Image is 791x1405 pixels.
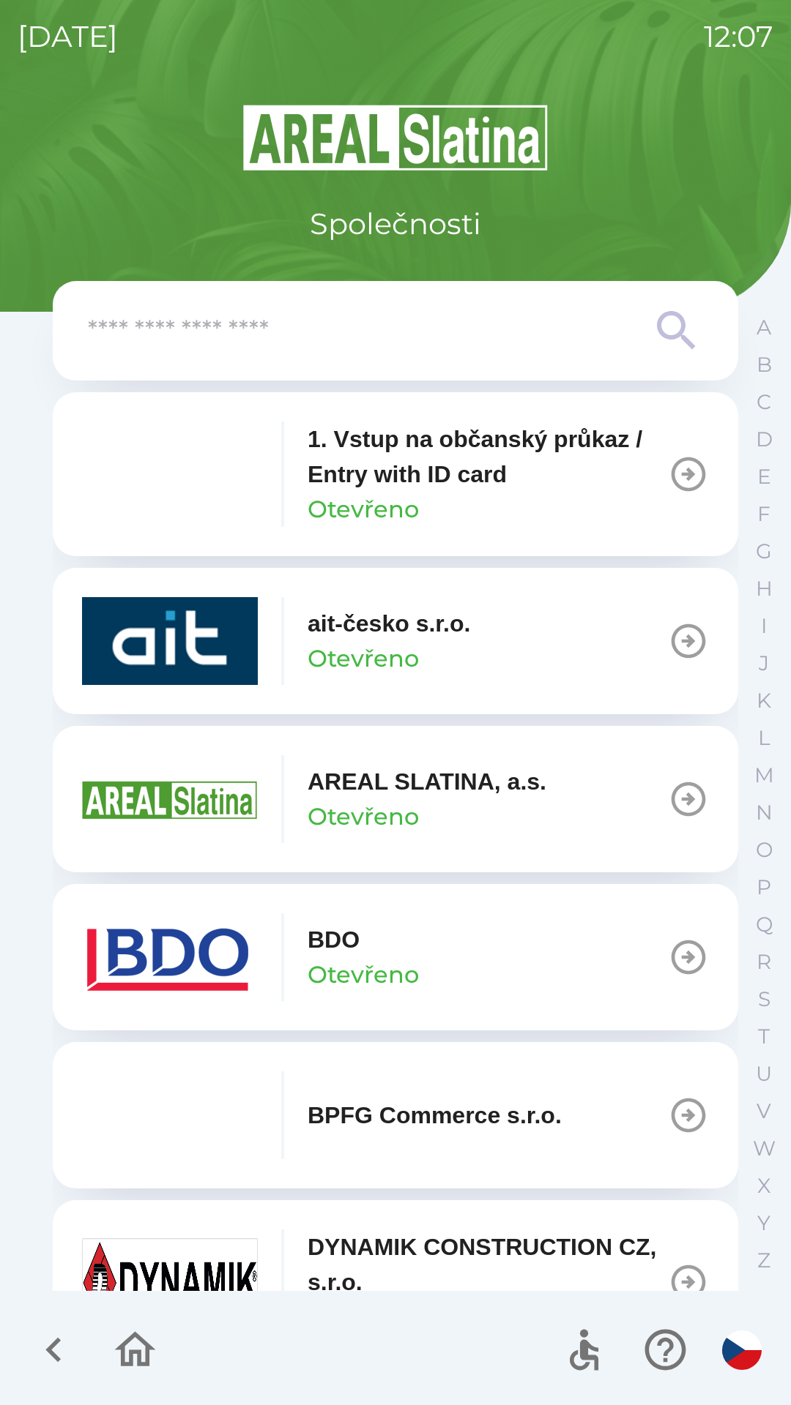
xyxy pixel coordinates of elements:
[82,1071,258,1159] img: f3b1b367-54a7-43c8-9d7e-84e812667233.png
[308,922,360,957] p: BDO
[746,906,782,943] button: Q
[756,912,773,937] p: Q
[757,688,771,713] p: K
[746,831,782,869] button: O
[757,501,770,527] p: F
[757,949,771,975] p: R
[746,794,782,831] button: N
[82,755,258,843] img: aad3f322-fb90-43a2-be23-5ead3ef36ce5.png
[746,1130,782,1167] button: W
[761,613,767,639] p: I
[754,763,774,788] p: M
[746,495,782,533] button: F
[308,1098,562,1133] p: BPFG Commerce s.r.o.
[757,389,771,415] p: C
[746,1204,782,1242] button: Y
[746,757,782,794] button: M
[757,352,772,378] p: B
[53,1042,738,1188] button: BPFG Commerce s.r.o.
[757,1248,770,1273] p: Z
[746,570,782,607] button: H
[308,799,419,834] p: Otevřeno
[746,869,782,906] button: P
[757,1173,770,1199] p: X
[746,309,782,346] button: A
[756,539,772,564] p: G
[722,1330,762,1370] img: cs flag
[756,427,773,452] p: D
[53,884,738,1030] button: BDOOtevřeno
[746,1055,782,1093] button: U
[82,1238,258,1326] img: 9aa1c191-0426-4a03-845b-4981a011e109.jpeg
[757,874,771,900] p: P
[82,430,258,518] img: 93ea42ec-2d1b-4d6e-8f8a-bdbb4610bcc3.png
[746,682,782,719] button: K
[756,800,773,825] p: N
[746,383,782,421] button: C
[704,15,773,59] p: 12:07
[746,943,782,981] button: R
[746,1167,782,1204] button: X
[53,102,738,173] img: Logo
[757,1210,770,1236] p: Y
[746,1242,782,1279] button: Z
[308,1229,668,1300] p: DYNAMIK CONSTRUCTION CZ, s.r.o.
[82,913,258,1001] img: ae7449ef-04f1-48ed-85b5-e61960c78b50.png
[746,981,782,1018] button: S
[746,645,782,682] button: J
[758,986,770,1012] p: S
[82,597,258,685] img: 40b5cfbb-27b1-4737-80dc-99d800fbabba.png
[310,202,481,246] p: Společnosti
[757,1098,771,1124] p: V
[746,1093,782,1130] button: V
[308,957,419,992] p: Otevřeno
[53,726,738,872] button: AREAL SLATINA, a.s.Otevřeno
[746,421,782,458] button: D
[756,576,773,602] p: H
[18,15,118,59] p: [DATE]
[53,568,738,714] button: ait-česko s.r.o.Otevřeno
[758,1024,770,1049] p: T
[308,421,668,492] p: 1. Vstup na občanský průkaz / Entry with ID card
[746,533,782,570] button: G
[756,837,773,863] p: O
[757,464,771,490] p: E
[753,1136,776,1161] p: W
[308,641,419,676] p: Otevřeno
[308,764,546,799] p: AREAL SLATINA, a.s.
[759,651,769,676] p: J
[746,1018,782,1055] button: T
[746,346,782,383] button: B
[308,492,419,527] p: Otevřeno
[53,1200,738,1364] button: DYNAMIK CONSTRUCTION CZ, s.r.o.Otevřeno
[746,458,782,495] button: E
[308,606,470,641] p: ait-česko s.r.o.
[53,392,738,556] button: 1. Vstup na občanský průkaz / Entry with ID cardOtevřeno
[746,719,782,757] button: L
[758,725,770,751] p: L
[756,1061,772,1087] p: U
[746,607,782,645] button: I
[757,315,771,340] p: A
